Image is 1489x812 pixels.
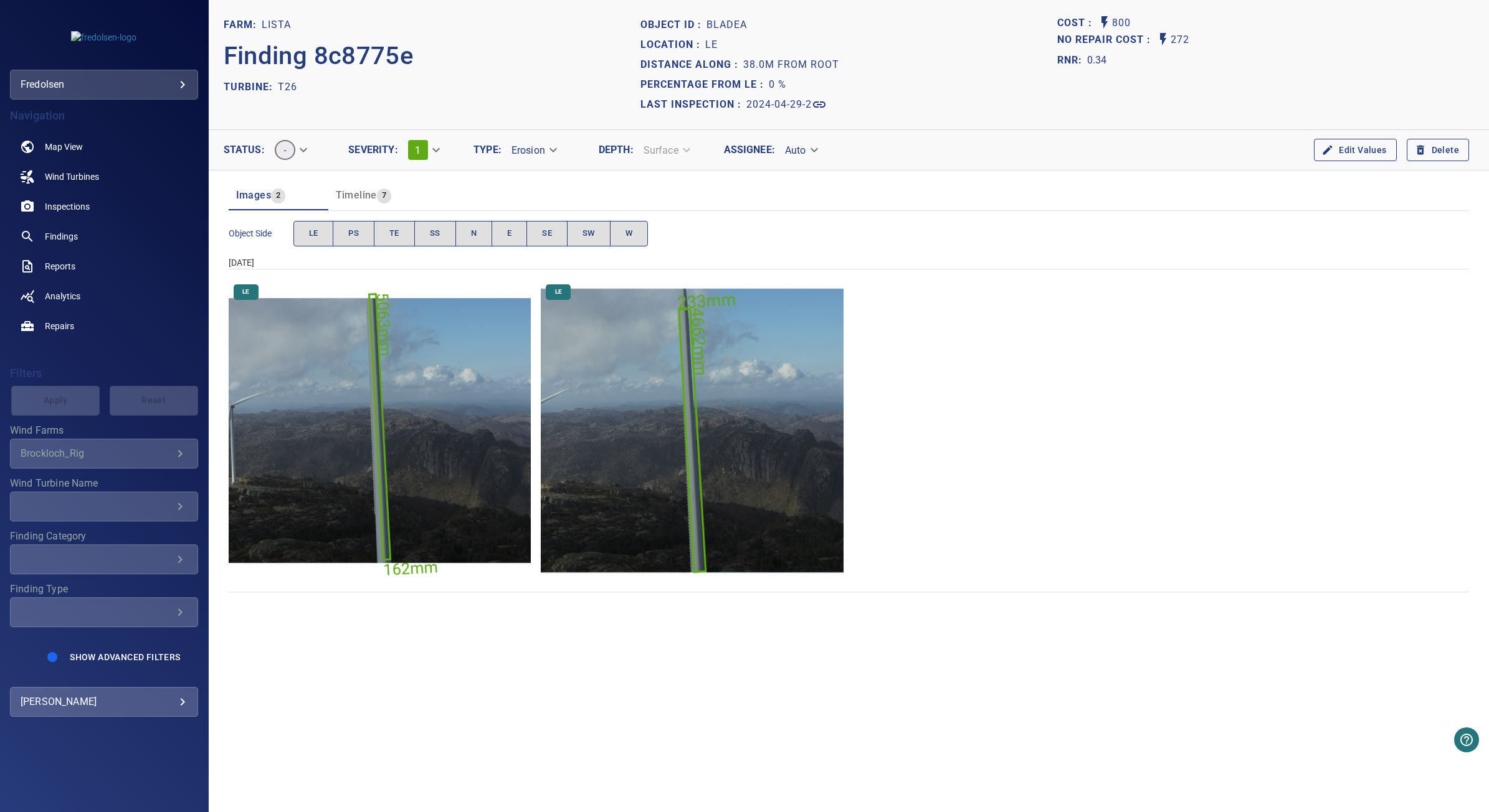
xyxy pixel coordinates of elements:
p: 38.0m from root [743,57,839,72]
span: Wind Turbines [45,170,99,183]
p: Lista [262,17,291,32]
button: Delete [1407,139,1469,162]
span: N [471,226,477,241]
p: 2024-04-29-2 [746,97,812,112]
p: FARM: [224,17,262,32]
button: PS [333,221,374,246]
span: Map View [45,141,83,153]
div: Surface [634,139,698,161]
span: PS [348,226,359,241]
button: Edit Values [1314,139,1396,162]
h1: Cost : [1057,17,1097,29]
label: Depth : [599,145,634,155]
span: Reports [45,260,75,273]
p: T26 [278,80,297,95]
h4: Navigation [10,110,198,122]
a: findings noActive [10,222,198,251]
span: SW [583,226,595,241]
div: [PERSON_NAME] [21,692,188,712]
h1: No Repair Cost : [1057,34,1156,46]
p: Location : [640,37,705,52]
span: LE [309,226,318,241]
span: Show Advanced Filters [70,652,180,662]
div: Auto [775,139,826,161]
p: 0 % [769,77,786,92]
label: Wind Farms [10,426,198,436]
div: [DATE] [229,256,1469,269]
img: Lista/T26/2024-04-29-2/2024-04-29-1/image12wp14.jpg [541,279,844,582]
button: W [610,221,648,246]
span: - [276,144,294,156]
p: Percentage from LE : [640,77,769,92]
span: 1 [415,144,421,156]
span: E [507,226,511,241]
label: Finding Category [10,531,198,541]
div: 1 [398,135,448,165]
span: Inspections [45,200,90,213]
p: 272 [1171,32,1189,49]
a: analytics noActive [10,281,198,311]
button: SW [567,221,611,246]
p: 0.34 [1087,53,1107,68]
a: inspections noActive [10,192,198,222]
label: Finding Type [10,584,198,594]
p: TURBINE: [224,80,278,95]
div: objectSide [293,221,649,246]
div: Erosion [502,139,565,161]
a: 2024-04-29-2 [746,97,827,112]
h1: RNR: [1057,53,1087,68]
img: Lista/T26/2024-04-29-2/2024-04-29-1/image11wp13.jpg [229,279,531,582]
div: Wind Farms [10,439,198,469]
span: Object Side [229,227,293,240]
img: fredolsen-logo [71,31,136,44]
span: Repairs [45,320,74,332]
p: Finding 8c8775e [224,37,414,75]
span: The ratio of the additional incurred cost of repair in 1 year and the cost of repairing today. Fi... [1057,50,1107,70]
p: Object ID : [640,17,706,32]
span: Findings [45,230,78,243]
div: Brockloch_Rig [21,447,173,459]
h4: Filters [10,367,198,380]
p: LE [705,37,718,52]
div: fredolsen [21,75,188,95]
button: N [455,221,492,246]
svg: Auto Cost [1097,15,1112,30]
button: TE [374,221,415,246]
span: SS [430,226,440,241]
button: SE [526,221,568,246]
p: Distance along : [640,57,743,72]
span: TE [389,226,399,241]
span: 2 [271,189,285,203]
label: Severity : [348,145,397,155]
div: Finding Type [10,597,198,627]
div: - [265,135,315,165]
span: Projected additional costs incurred by waiting 1 year to repair. This is a function of possible i... [1057,32,1156,49]
button: SS [414,221,456,246]
span: 7 [377,189,391,203]
span: LE [548,287,569,296]
span: The base labour and equipment costs to repair the finding. Does not include the loss of productio... [1057,15,1097,32]
label: Assignee : [724,145,775,155]
a: map noActive [10,132,198,162]
svg: Auto No Repair Cost [1156,32,1171,47]
p: bladeA [706,17,747,32]
span: Analytics [45,290,80,302]
span: Timeline [336,189,377,201]
button: Show Advanced Filters [62,647,188,667]
div: Finding Category [10,544,198,574]
p: 800 [1112,15,1131,32]
div: Wind Turbine Name [10,492,198,521]
div: fredolsen [10,70,198,100]
a: reports noActive [10,251,198,281]
label: Type : [473,145,502,155]
label: Wind Turbine Name [10,478,198,488]
label: Status : [224,145,265,155]
a: repairs noActive [10,311,198,341]
p: Last Inspection : [640,97,746,112]
span: Images [236,189,271,201]
span: SE [542,226,552,241]
button: E [492,221,527,246]
a: windturbines noActive [10,162,198,192]
span: W [626,226,632,241]
span: LE [235,287,257,296]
